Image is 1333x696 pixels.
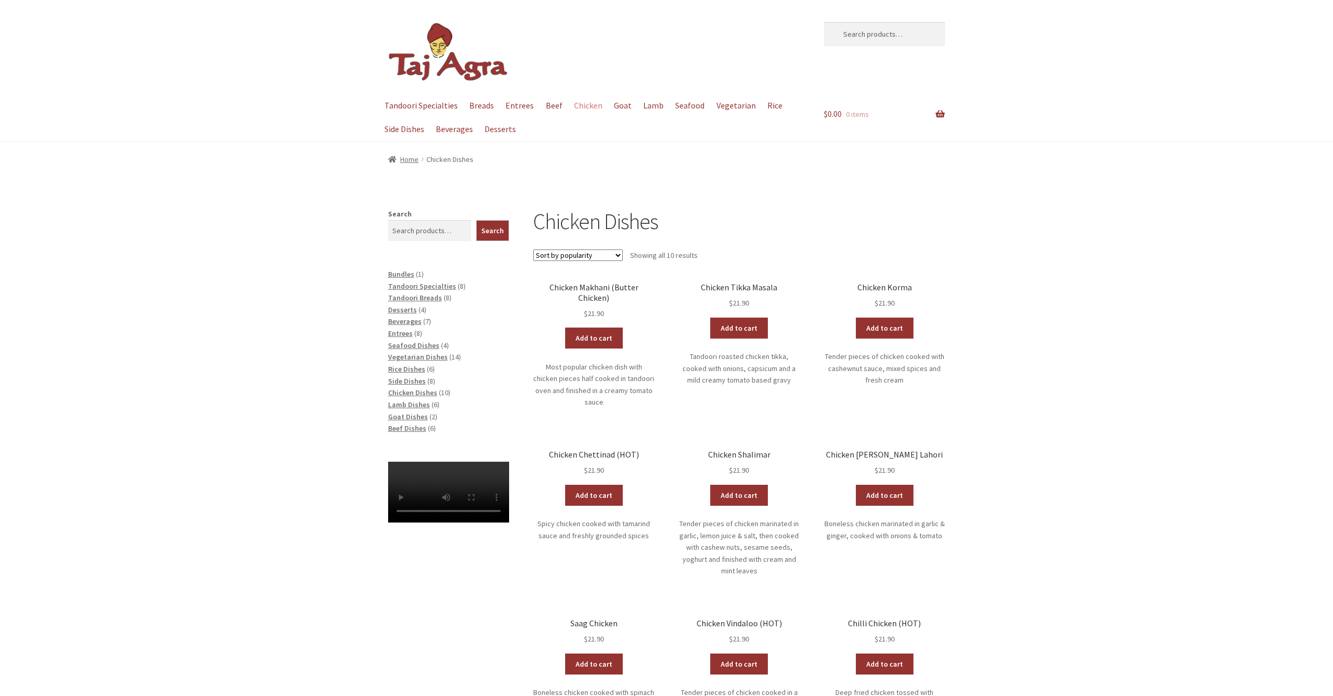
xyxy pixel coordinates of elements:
[824,618,945,645] a: Chilli Chicken (HOT) $21.90
[729,465,733,475] span: $
[565,654,623,675] a: Add to cart: “Saag Chicken”
[824,22,945,46] input: Search products…
[533,450,654,460] h2: Chicken Chettinad (HOT)
[875,465,878,475] span: $
[824,108,842,119] span: 0.00
[380,117,429,141] a: Side Dishes
[729,634,749,644] bdi: 21.90
[679,282,800,309] a: Chicken Tikka Masala $21.90
[388,209,412,219] label: Search
[388,22,509,82] img: Dickson | Taj Agra Indian Restaurant
[388,376,426,386] a: Side Dishes
[856,485,913,506] a: Add to cart: “Chicken Curry Lahori”
[441,388,448,397] span: 10
[446,293,449,302] span: 8
[388,400,430,409] a: Lamb Dishes
[856,318,913,339] a: Add to cart: “Chicken Korma”
[430,423,434,433] span: 6
[875,634,878,644] span: $
[824,351,945,386] p: Tender pieces of chicken cooked with cashewnut sauce, mixed spices and fresh cream
[824,94,945,135] a: $0.00 0 items
[388,329,413,338] a: Entrees
[565,485,623,506] a: Add to cart: “Chicken Chettinad (HOT)”
[729,298,749,308] bdi: 21.90
[533,518,654,541] p: Spicy chicken cooked with tamarind sauce and freshly grounded spices
[584,309,604,318] bdi: 21.90
[824,618,945,628] h2: Chilli Chicken (HOT)
[824,450,945,460] h2: Chicken [PERSON_NAME] Lahori
[533,361,654,409] p: Most popular chicken dish with chicken pieces half cooked in tandoori oven and finished in a crea...
[460,281,464,291] span: 8
[584,309,588,318] span: $
[670,94,710,117] a: Seafood
[388,341,439,350] span: Seafood Dishes
[380,94,463,117] a: Tandoori Specialties
[434,400,437,409] span: 6
[846,110,869,119] span: 0 items
[679,282,800,292] h2: Chicken Tikka Masala
[679,618,800,628] h2: Chicken Vindaloo (HOT)
[533,282,654,303] h2: Chicken Makhani (Butter Chicken)
[729,634,733,644] span: $
[533,208,945,235] h1: Chicken Dishes
[729,298,733,308] span: $
[388,269,414,279] a: Bundles
[388,155,419,164] a: Home
[388,293,442,302] a: Tandoori Breads
[824,518,945,541] p: Boneless chicken marinated in garlic & ginger, cooked with onions & tomato
[388,388,437,397] a: Chicken Dishes
[425,317,429,326] span: 7
[824,108,828,119] span: $
[710,318,768,339] a: Add to cart: “Chicken Tikka Masala”
[533,450,654,476] a: Chicken Chettinad (HOT) $21.90
[565,328,623,349] a: Add to cart: “Chicken Makhani (Butter Chicken)”
[533,249,623,261] select: Shop order
[824,282,945,309] a: Chicken Korma $21.90
[584,465,604,475] bdi: 21.90
[431,117,478,141] a: Beverages
[609,94,636,117] a: Goat
[451,352,459,362] span: 14
[388,281,456,291] a: Tandoori Specialties
[476,220,509,241] button: Search
[388,94,800,141] nav: Primary Navigation
[875,465,895,475] bdi: 21.90
[416,329,420,338] span: 8
[710,654,768,675] a: Add to cart: “Chicken Vindaloo (HOT)”
[465,94,499,117] a: Breads
[875,634,895,644] bdi: 21.90
[418,269,422,279] span: 1
[584,634,604,644] bdi: 21.90
[533,618,654,645] a: Saag Chicken $21.90
[388,364,425,374] a: Rice Dishes
[501,94,539,117] a: Entrees
[429,364,433,374] span: 6
[630,247,698,264] p: Showing all 10 results
[679,618,800,645] a: Chicken Vindaloo (HOT) $21.90
[679,351,800,386] p: Tandoori roasted chicken tikka, cooked with onions, capsicum and a mild creamy tomato based gravy
[533,282,654,319] a: Chicken Makhani (Butter Chicken) $21.90
[388,305,417,314] a: Desserts
[875,298,895,308] bdi: 21.90
[388,412,428,421] span: Goat Dishes
[480,117,521,141] a: Desserts
[388,423,426,433] a: Beef Dishes
[762,94,787,117] a: Rice
[418,154,426,166] span: /
[711,94,761,117] a: Vegetarian
[824,450,945,476] a: Chicken [PERSON_NAME] Lahori $21.90
[541,94,567,117] a: Beef
[388,154,945,166] nav: breadcrumbs
[584,465,588,475] span: $
[824,282,945,292] h2: Chicken Korma
[429,376,433,386] span: 8
[388,317,422,326] a: Beverages
[443,341,447,350] span: 4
